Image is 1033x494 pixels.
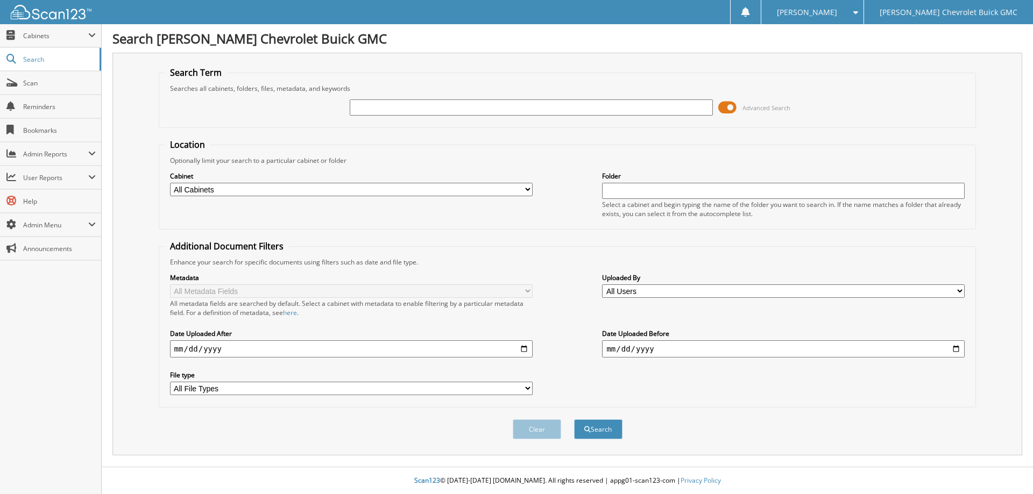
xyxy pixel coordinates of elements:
[165,240,289,252] legend: Additional Document Filters
[11,5,91,19] img: scan123-logo-white.svg
[979,442,1033,494] iframe: Chat Widget
[23,173,88,182] span: User Reports
[23,197,96,206] span: Help
[170,273,533,282] label: Metadata
[170,171,533,181] label: Cabinet
[165,67,227,78] legend: Search Term
[513,419,561,439] button: Clear
[23,55,94,64] span: Search
[165,84,971,93] div: Searches all cabinets, folders, files, metadata, and keywords
[283,308,297,317] a: here
[170,329,533,338] label: Date Uploaded After
[602,340,965,357] input: end
[602,200,965,218] div: Select a cabinet and begin typing the name of the folder you want to search in. If the name match...
[23,126,96,135] span: Bookmarks
[602,171,965,181] label: Folder
[170,370,533,380] label: File type
[165,257,971,267] div: Enhance your search for specific documents using filters such as date and file type.
[681,476,721,485] a: Privacy Policy
[23,78,96,88] span: Scan
[574,419,622,439] button: Search
[165,139,210,151] legend: Location
[602,273,965,282] label: Uploaded By
[112,30,1022,47] h1: Search [PERSON_NAME] Chevrolet Buick GMC
[170,340,533,357] input: start
[170,299,533,317] div: All metadata fields are searched by default. Select a cabinet with metadata to enable filtering b...
[602,329,965,338] label: Date Uploaded Before
[23,244,96,253] span: Announcements
[742,104,790,112] span: Advanced Search
[165,156,971,165] div: Optionally limit your search to a particular cabinet or folder
[102,468,1033,494] div: © [DATE]-[DATE] [DOMAIN_NAME]. All rights reserved | appg01-scan123-com |
[414,476,440,485] span: Scan123
[23,31,88,40] span: Cabinets
[880,9,1017,16] span: [PERSON_NAME] Chevrolet Buick GMC
[777,9,837,16] span: [PERSON_NAME]
[23,102,96,111] span: Reminders
[23,220,88,230] span: Admin Menu
[23,149,88,159] span: Admin Reports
